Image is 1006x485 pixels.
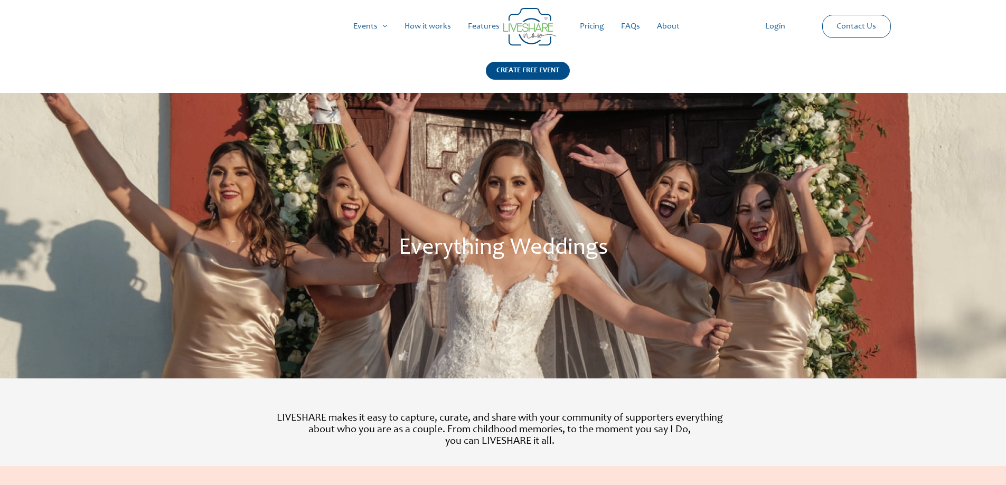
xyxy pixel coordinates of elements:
[503,8,556,46] img: Group 14 | Live Photo Slideshow for Events | Create Free Events Album for Any Occasion
[396,9,459,43] a: How it works
[399,237,608,260] span: Everything Weddings
[648,9,688,43] a: About
[828,15,885,37] a: Contact Us
[486,62,570,80] div: CREATE FREE EVENT
[613,9,648,43] a: FAQs
[486,62,570,93] a: CREATE FREE EVENT
[195,413,804,448] p: LIVESHARE makes it easy to capture, curate, and share with your community of supporters everythin...
[757,9,794,43] a: Login
[345,9,396,43] a: Events
[18,9,988,43] nav: Site Navigation
[459,9,508,43] a: Features
[571,9,613,43] a: Pricing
